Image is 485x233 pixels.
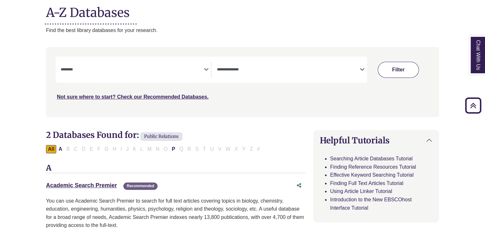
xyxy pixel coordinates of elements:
h3: A [46,164,305,173]
a: Using Article Linker Tutorial [330,189,392,194]
span: Public Relations [140,132,182,141]
a: Searching Article Databases Tutorial [330,156,412,161]
a: Effective Keyword Searching Tutorial [330,172,413,178]
a: Finding Full Text Articles Tutorial [330,181,403,186]
h1: A-Z Databases [46,0,439,20]
a: Back to Top [463,101,483,110]
button: Filter Results P [170,145,177,153]
button: Share this database [293,180,305,192]
textarea: Search [217,68,360,73]
button: All [46,145,56,153]
nav: Search filters [46,47,439,117]
span: Recommended [123,182,157,190]
div: Alpha-list to filter by first letter of database name [46,146,262,151]
button: Helpful Tutorials [313,130,439,150]
a: Academic Search Premier [46,182,117,189]
p: Find the best library databases for your research. [46,26,439,35]
p: You can use Academic Search Premier to search for full text articles covering topics in biology, ... [46,197,305,229]
button: Submit for Search Results [378,62,419,78]
a: Finding Reference Resources Tutorial [330,164,416,170]
span: 2 Databases Found for: [46,130,139,140]
button: Filter Results A [57,145,64,153]
a: Introduction to the New EBSCOhost Interface Tutorial [330,197,412,211]
textarea: Search [61,68,204,73]
a: Not sure where to start? Check our Recommended Databases. [57,94,209,100]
